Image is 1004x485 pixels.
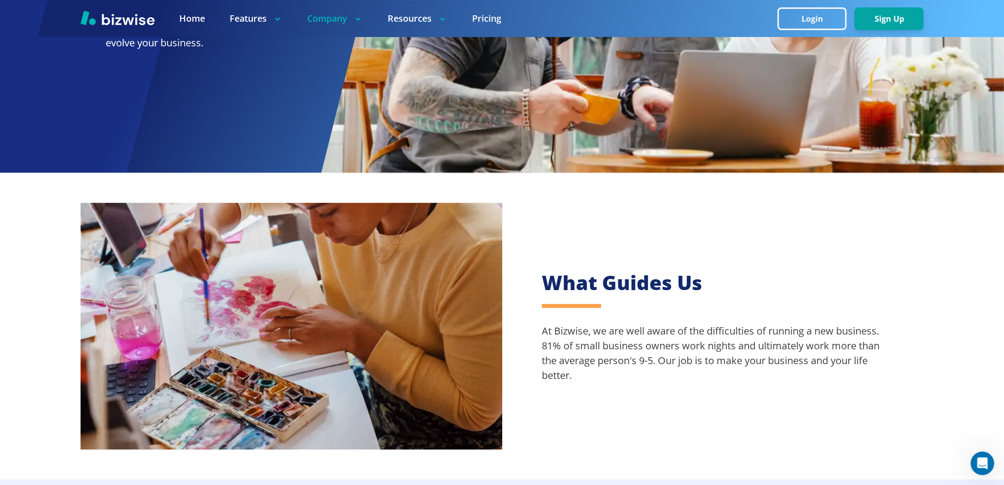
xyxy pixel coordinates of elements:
button: Login [777,7,846,30]
p: Features [230,12,282,25]
p: Company [307,12,363,25]
a: Login [777,14,854,24]
p: At Bizwise, we are well aware of the difficulties of running a new business. 81% of small busines... [542,324,884,383]
iframe: Intercom live chat [970,451,994,475]
h2: What Guides Us [542,269,884,296]
p: Resources [388,12,447,25]
img: Female painter [80,203,502,449]
a: Pricing [472,12,501,25]
a: Home [179,12,205,25]
button: Sign Up [854,7,924,30]
a: Sign Up [854,14,924,24]
img: Bizwise Logo [80,10,155,25]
